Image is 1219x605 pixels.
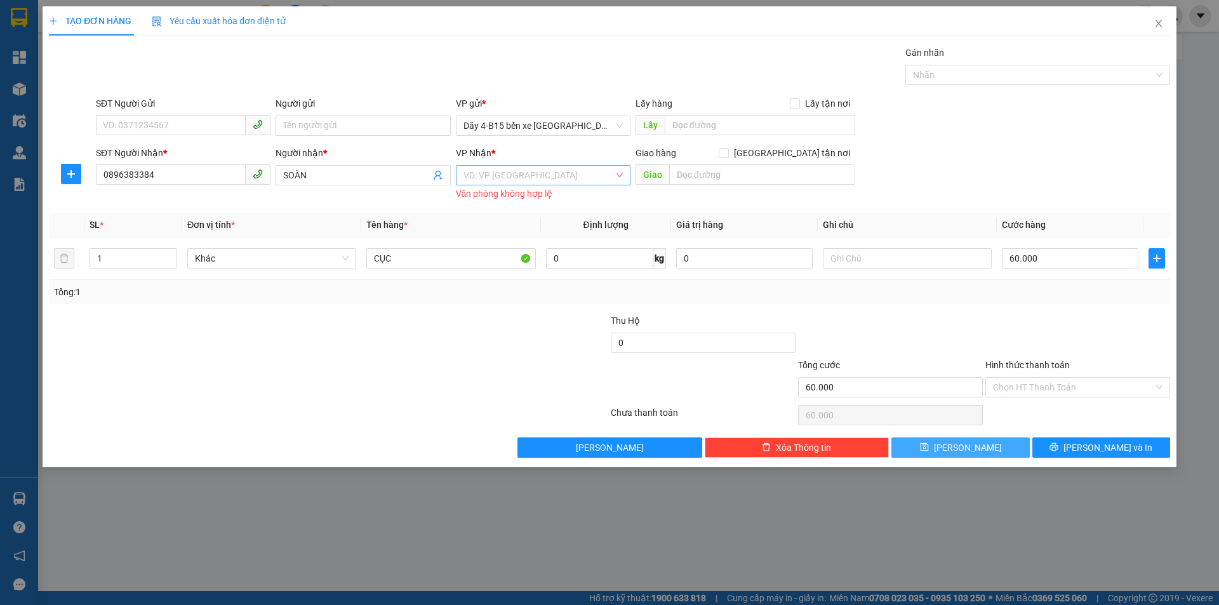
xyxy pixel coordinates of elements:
span: Cước hàng [1002,220,1046,230]
span: VP Nhận [456,148,491,158]
button: [PERSON_NAME] [517,437,702,458]
button: Close [1141,6,1176,42]
span: Đơn vị tính [187,220,235,230]
span: Yêu cầu xuất hóa đơn điện tử [152,16,286,26]
div: Người gửi [276,96,450,110]
span: Dãy 4-B15 bến xe Miền Đông [463,116,623,135]
div: Văn phòng không hợp lệ [456,187,630,201]
th: Ghi chú [818,213,997,237]
label: Gán nhãn [905,48,944,58]
span: phone [253,169,263,179]
div: Dãy 4-B15 bến xe [GEOGRAPHIC_DATA] [11,11,140,41]
span: plus [62,169,81,179]
div: TRẠM [149,39,250,55]
span: kg [653,248,666,269]
span: EPO [167,72,203,95]
input: Dọc đường [665,115,855,135]
button: save[PERSON_NAME] [891,437,1029,458]
label: Hình thức thanh toán [985,360,1070,370]
span: phone [253,119,263,130]
input: Dọc đường [669,164,855,185]
span: Giao [636,164,669,185]
span: save [920,442,929,453]
span: [PERSON_NAME] [576,441,644,455]
span: [PERSON_NAME] [934,441,1002,455]
span: Gửi: [11,12,30,25]
input: VD: Bàn, Ghế [366,248,535,269]
button: plus [61,164,81,184]
span: Lấy hàng [636,98,672,109]
span: TẠO ĐƠN HÀNG [49,16,131,26]
span: close [1154,18,1164,29]
div: VP gửi [456,96,630,110]
div: 0399344366 [149,55,250,72]
div: Người nhận [276,146,450,160]
span: Tổng cước [798,360,840,370]
span: [PERSON_NAME] và In [1063,441,1152,455]
span: Nhận: [149,11,179,24]
input: 0 [676,248,813,269]
button: plus [1149,248,1165,269]
span: DĐ: [149,79,167,93]
div: [PERSON_NAME] [149,11,250,39]
span: printer [1049,442,1058,453]
span: Thu Hộ [611,316,640,326]
span: delete [762,442,771,453]
span: Định lượng [583,220,629,230]
span: SL [90,220,100,230]
div: SĐT Người Gửi [96,96,270,110]
span: plus [49,17,58,25]
div: Tổng: 1 [54,285,470,299]
button: delete [54,248,74,269]
span: Lấy [636,115,665,135]
span: Tên hàng [366,220,408,230]
span: Khác [195,249,349,268]
button: printer[PERSON_NAME] và In [1032,437,1170,458]
div: Chưa thanh toán [609,406,797,428]
span: plus [1149,253,1164,263]
span: Giao hàng [636,148,676,158]
img: icon [152,17,162,27]
span: Xóa Thông tin [776,441,831,455]
input: Ghi Chú [823,248,992,269]
button: deleteXóa Thông tin [705,437,889,458]
span: [GEOGRAPHIC_DATA] tận nơi [729,146,855,160]
span: user-add [433,170,443,180]
span: Giá trị hàng [676,220,723,230]
div: SĐT Người Nhận [96,146,270,160]
span: Lấy tận nơi [800,96,855,110]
